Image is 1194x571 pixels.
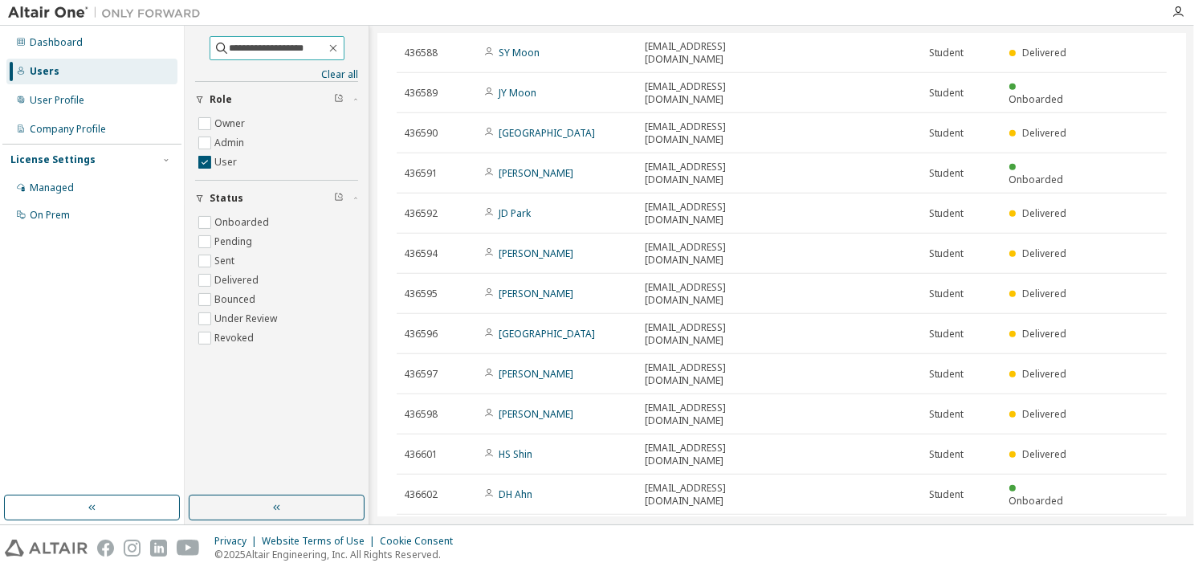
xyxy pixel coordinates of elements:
span: Delivered [1022,367,1066,381]
span: Delivered [1022,447,1066,461]
span: Student [929,288,964,300]
div: License Settings [10,153,96,166]
span: Student [929,488,964,501]
a: [PERSON_NAME] [499,407,573,421]
span: [EMAIL_ADDRESS][DOMAIN_NAME] [645,241,791,267]
a: JD Park [499,206,531,220]
label: Pending [214,232,255,251]
a: HS Shin [499,447,532,461]
span: 436598 [404,408,438,421]
div: Company Profile [30,123,106,136]
a: [GEOGRAPHIC_DATA] [499,126,595,140]
span: 436596 [404,328,438,341]
span: 436590 [404,127,438,140]
label: User [214,153,240,172]
a: [PERSON_NAME] [499,287,573,300]
span: Delivered [1022,327,1066,341]
div: Users [30,65,59,78]
span: Student [929,408,964,421]
span: Delivered [1022,247,1066,260]
label: Delivered [214,271,262,290]
a: Clear all [195,68,358,81]
a: [GEOGRAPHIC_DATA] [499,327,595,341]
span: [EMAIL_ADDRESS][DOMAIN_NAME] [645,482,791,508]
span: Student [929,127,964,140]
div: Dashboard [30,36,83,49]
a: DH Ahn [499,487,532,501]
span: Student [929,448,964,461]
label: Onboarded [214,213,272,232]
div: Website Terms of Use [262,535,380,548]
span: [EMAIL_ADDRESS][DOMAIN_NAME] [645,120,791,146]
span: 436594 [404,247,438,260]
span: [EMAIL_ADDRESS][DOMAIN_NAME] [645,361,791,387]
span: 436601 [404,448,438,461]
label: Revoked [214,328,257,348]
img: youtube.svg [177,540,200,557]
img: facebook.svg [97,540,114,557]
span: Clear filter [334,93,344,106]
span: Student [929,368,964,381]
a: [PERSON_NAME] [499,166,573,180]
span: [EMAIL_ADDRESS][DOMAIN_NAME] [645,161,791,186]
span: 436595 [404,288,438,300]
label: Under Review [214,309,280,328]
span: [EMAIL_ADDRESS][DOMAIN_NAME] [645,40,791,66]
span: 436597 [404,368,438,381]
div: Cookie Consent [380,535,463,548]
span: Delivered [1022,206,1066,220]
div: Privacy [214,535,262,548]
span: [EMAIL_ADDRESS][DOMAIN_NAME] [645,321,791,347]
label: Sent [214,251,238,271]
img: instagram.svg [124,540,141,557]
div: User Profile [30,94,84,107]
span: Onboarded [1009,173,1064,186]
div: On Prem [30,209,70,222]
label: Bounced [214,290,259,309]
span: Onboarded [1009,92,1064,106]
a: [PERSON_NAME] [499,367,573,381]
span: Student [929,247,964,260]
span: Delivered [1022,287,1066,300]
button: Role [195,82,358,117]
span: [EMAIL_ADDRESS][DOMAIN_NAME] [645,402,791,427]
span: Student [929,167,964,180]
span: Student [929,47,964,59]
span: [EMAIL_ADDRESS][DOMAIN_NAME] [645,80,791,106]
span: Student [929,87,964,100]
span: 436589 [404,87,438,100]
span: Student [929,328,964,341]
a: JY Moon [499,86,536,100]
span: 436588 [404,47,438,59]
span: 436602 [404,488,438,501]
span: Role [210,93,232,106]
label: Admin [214,133,247,153]
p: © 2025 Altair Engineering, Inc. All Rights Reserved. [214,548,463,561]
span: [EMAIL_ADDRESS][DOMAIN_NAME] [645,281,791,307]
span: Status [210,192,243,205]
span: [EMAIL_ADDRESS][DOMAIN_NAME] [645,201,791,226]
img: linkedin.svg [150,540,167,557]
span: [EMAIL_ADDRESS][DOMAIN_NAME] [645,442,791,467]
span: Delivered [1022,407,1066,421]
img: Altair One [8,5,209,21]
span: 436591 [404,167,438,180]
img: altair_logo.svg [5,540,88,557]
span: Delivered [1022,126,1066,140]
span: Onboarded [1009,494,1064,508]
span: Student [929,207,964,220]
label: Owner [214,114,248,133]
div: Managed [30,181,74,194]
span: Clear filter [334,192,344,205]
span: Delivered [1022,46,1066,59]
a: [PERSON_NAME] [499,247,573,260]
span: 436592 [404,207,438,220]
a: SY Moon [499,46,540,59]
button: Status [195,181,358,216]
